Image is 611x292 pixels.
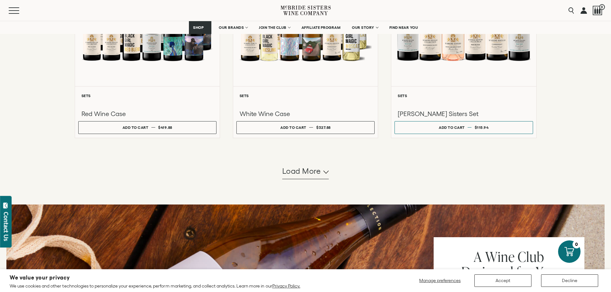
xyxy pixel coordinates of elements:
span: Manage preferences [419,278,461,283]
button: Add to cart $419.88 [78,121,216,134]
a: OUR STORY [348,21,382,34]
h3: White Wine Case [240,110,371,118]
span: JOIN THE CLUB [259,25,286,30]
button: Mobile Menu Trigger [9,7,32,14]
span: You [536,262,557,281]
button: Add to cart $327.88 [236,121,375,134]
span: FIND NEAR YOU [389,25,418,30]
a: JOIN THE CLUB [255,21,294,34]
span: Wine [485,247,514,266]
div: Contact Us [3,212,9,241]
button: Decline [541,274,598,287]
span: for [516,262,532,281]
h6: Sets [398,94,530,98]
span: OUR STORY [352,25,374,30]
span: Designed [461,262,513,281]
span: $419.88 [158,125,172,129]
p: We use cookies and other technologies to personalize your experience, perform marketing, and coll... [10,283,300,289]
span: $327.88 [316,125,331,129]
span: $115.94 [475,125,489,129]
h3: [PERSON_NAME] Sisters Set [398,110,530,118]
span: AFFILIATE PROGRAM [301,25,341,30]
h6: Sets [81,94,213,98]
h3: Red Wine Case [81,110,213,118]
a: FIND NEAR YOU [385,21,422,34]
a: Privacy Policy. [272,283,300,288]
span: SHOP [193,25,204,30]
span: Load more [282,166,321,177]
a: AFFILIATE PROGRAM [297,21,345,34]
a: SHOP [189,21,211,34]
span: 0 [599,4,605,10]
div: 0 [573,240,581,248]
span: OUR BRANDS [219,25,244,30]
button: Load more [282,164,329,179]
span: Club [518,247,544,266]
div: Add to cart [123,123,149,132]
div: Add to cart [280,123,306,132]
button: Add to cart $115.94 [395,121,533,134]
span: A [474,247,482,266]
a: OUR BRANDS [215,21,251,34]
h2: We value your privacy [10,275,300,280]
h6: Sets [240,94,371,98]
button: Manage preferences [415,274,465,287]
button: Accept [474,274,531,287]
div: Add to cart [439,123,465,132]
